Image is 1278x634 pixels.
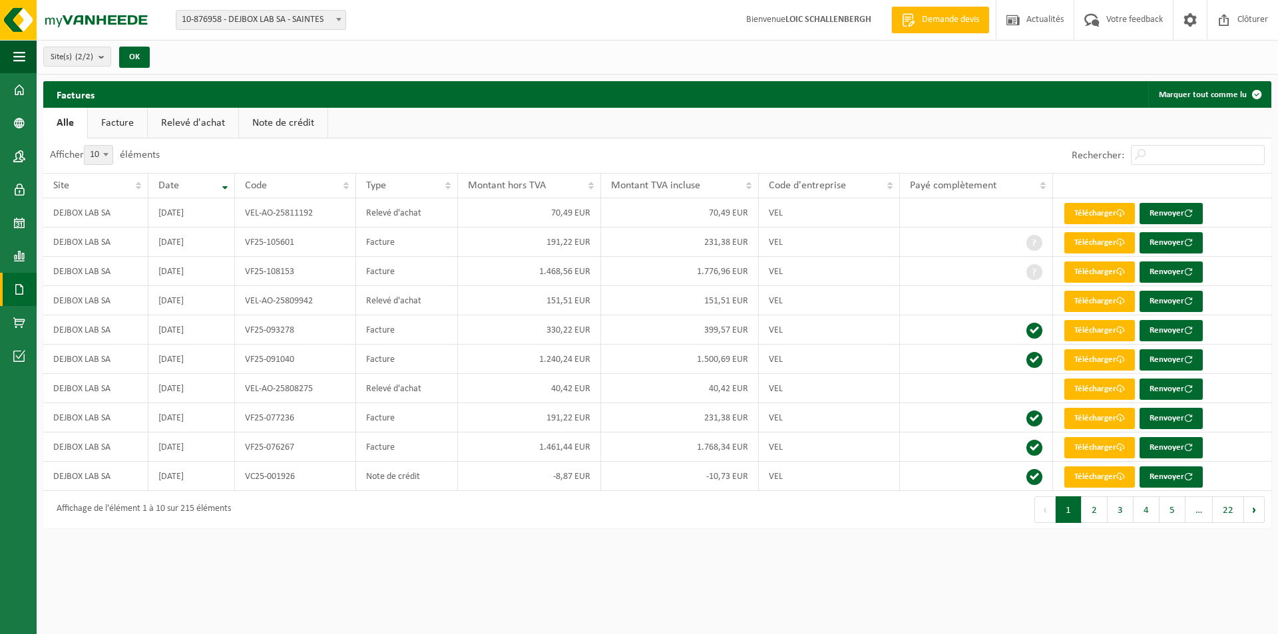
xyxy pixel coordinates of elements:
td: VF25-091040 [235,345,355,374]
a: Télécharger [1064,232,1135,253]
td: [DATE] [148,198,235,228]
td: VEL [759,432,900,462]
td: Relevé d'achat [356,286,458,315]
td: [DATE] [148,462,235,491]
td: Relevé d'achat [356,198,458,228]
td: 40,42 EUR [601,374,759,403]
strong: LOIC SCHALLENBERGH [785,15,871,25]
span: Type [366,180,386,191]
td: -10,73 EUR [601,462,759,491]
td: 151,51 EUR [601,286,759,315]
a: Télécharger [1064,203,1135,224]
a: Télécharger [1064,379,1135,400]
td: VC25-001926 [235,462,355,491]
td: Facture [356,403,458,432]
button: 22 [1213,496,1244,523]
span: Code d'entreprise [769,180,846,191]
td: VEL [759,286,900,315]
a: Télécharger [1064,408,1135,429]
td: DEJBOX LAB SA [43,345,148,374]
a: Relevé d'achat [148,108,238,138]
td: DEJBOX LAB SA [43,198,148,228]
td: VF25-093278 [235,315,355,345]
td: VEL-AO-25811192 [235,198,355,228]
a: Note de crédit [239,108,327,138]
td: DEJBOX LAB SA [43,286,148,315]
td: 191,22 EUR [458,403,601,432]
span: Montant TVA incluse [611,180,700,191]
td: 151,51 EUR [458,286,601,315]
td: 1.776,96 EUR [601,257,759,286]
td: [DATE] [148,315,235,345]
button: Renvoyer [1140,232,1203,253]
a: Télécharger [1064,437,1135,458]
td: DEJBOX LAB SA [43,374,148,403]
td: VEL [759,315,900,345]
td: Facture [356,345,458,374]
td: Note de crédit [356,462,458,491]
button: 5 [1160,496,1185,523]
td: [DATE] [148,403,235,432]
button: Renvoyer [1140,203,1203,224]
td: 1.240,24 EUR [458,345,601,374]
button: OK [119,47,150,68]
td: Facture [356,257,458,286]
td: Facture [356,315,458,345]
td: DEJBOX LAB SA [43,257,148,286]
td: 70,49 EUR [601,198,759,228]
td: 1.500,69 EUR [601,345,759,374]
td: Facture [356,228,458,257]
td: VF25-076267 [235,432,355,462]
button: Renvoyer [1140,408,1203,429]
td: DEJBOX LAB SA [43,228,148,257]
h2: Factures [43,81,108,107]
td: VEL [759,374,900,403]
td: VF25-108153 [235,257,355,286]
span: Demande devis [919,13,982,27]
button: Next [1244,496,1265,523]
td: [DATE] [148,286,235,315]
td: 231,38 EUR [601,403,759,432]
span: 10-876958 - DEJBOX LAB SA - SAINTES [176,11,345,29]
button: Renvoyer [1140,379,1203,400]
td: VEL [759,198,900,228]
label: Afficher éléments [50,150,160,160]
td: Relevé d'achat [356,374,458,403]
td: VEL [759,462,900,491]
td: VEL [759,228,900,257]
button: Renvoyer [1140,320,1203,341]
button: Marquer tout comme lu [1148,81,1270,108]
span: 10 [85,146,112,164]
td: DEJBOX LAB SA [43,403,148,432]
td: VEL [759,345,900,374]
a: Alle [43,108,87,138]
button: Renvoyer [1140,349,1203,371]
span: Site(s) [51,47,93,67]
button: Previous [1034,496,1056,523]
count: (2/2) [75,53,93,61]
a: Télécharger [1064,320,1135,341]
td: 1.468,56 EUR [458,257,601,286]
button: 2 [1082,496,1108,523]
span: Date [158,180,179,191]
td: VEL-AO-25809942 [235,286,355,315]
button: 3 [1108,496,1134,523]
td: VEL-AO-25808275 [235,374,355,403]
td: DEJBOX LAB SA [43,462,148,491]
button: 4 [1134,496,1160,523]
td: 40,42 EUR [458,374,601,403]
td: DEJBOX LAB SA [43,432,148,462]
span: Montant hors TVA [468,180,546,191]
td: [DATE] [148,257,235,286]
span: … [1185,496,1213,523]
td: 231,38 EUR [601,228,759,257]
a: Télécharger [1064,349,1135,371]
button: Renvoyer [1140,261,1203,283]
a: Facture [88,108,147,138]
button: Renvoyer [1140,466,1203,488]
button: Site(s)(2/2) [43,47,111,67]
td: [DATE] [148,374,235,403]
span: Code [245,180,267,191]
a: Télécharger [1064,291,1135,312]
button: Renvoyer [1140,437,1203,458]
